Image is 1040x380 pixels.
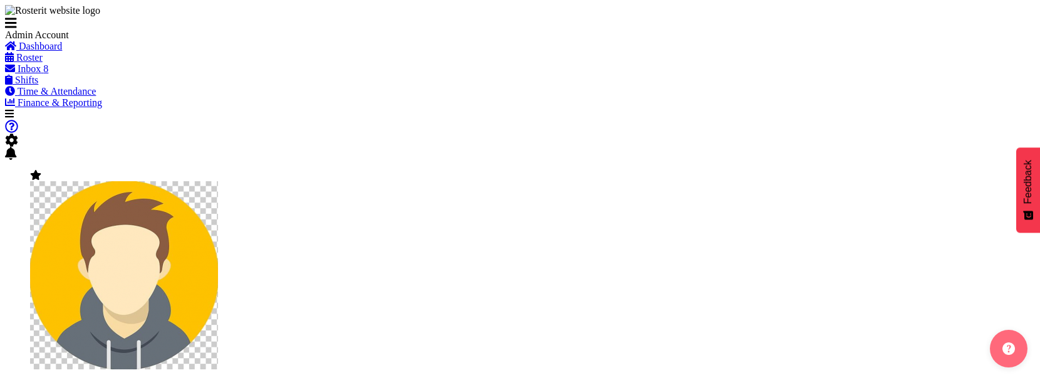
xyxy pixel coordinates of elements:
[5,52,43,63] a: Roster
[1016,147,1040,233] button: Feedback - Show survey
[30,181,218,369] img: admin-rosteritf9cbda91fdf824d97c9d6345b1f660ea.png
[18,63,41,74] span: Inbox
[1022,160,1034,204] span: Feedback
[18,97,102,108] span: Finance & Reporting
[19,41,62,51] span: Dashboard
[5,75,38,85] a: Shifts
[5,5,100,16] img: Rosterit website logo
[1002,342,1015,355] img: help-xxl-2.png
[5,29,193,41] div: Admin Account
[5,86,96,97] a: Time & Attendance
[16,52,43,63] span: Roster
[43,63,48,74] span: 8
[5,63,48,74] a: Inbox 8
[15,75,38,85] span: Shifts
[5,97,102,108] a: Finance & Reporting
[5,41,62,51] a: Dashboard
[18,86,96,97] span: Time & Attendance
